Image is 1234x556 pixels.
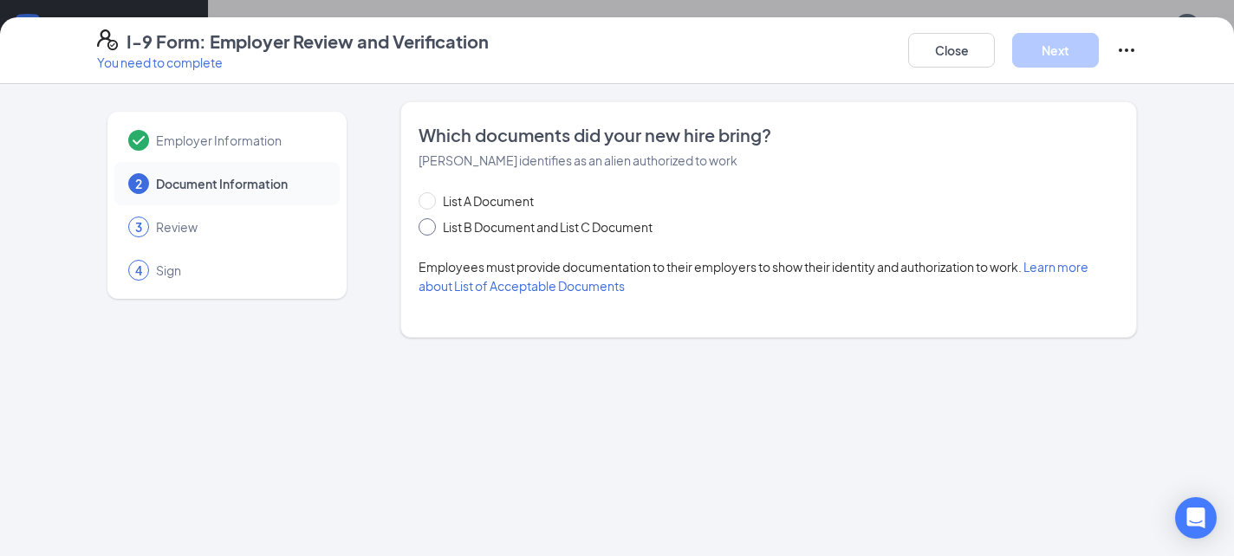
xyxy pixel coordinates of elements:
[156,218,322,236] span: Review
[128,130,149,151] svg: Checkmark
[1175,497,1217,539] div: Open Intercom Messenger
[1012,33,1099,68] button: Next
[436,191,541,210] span: List A Document
[1116,40,1137,61] svg: Ellipses
[135,262,142,279] span: 4
[97,29,118,50] svg: FormI9EVerifyIcon
[419,259,1088,294] span: Employees must provide documentation to their employers to show their identity and authorization ...
[127,29,489,54] h4: I-9 Form: Employer Review and Verification
[156,175,322,192] span: Document Information
[135,218,142,236] span: 3
[156,262,322,279] span: Sign
[97,54,489,71] p: You need to complete
[419,152,737,168] span: [PERSON_NAME] identifies as an alien authorized to work
[419,123,1119,147] span: Which documents did your new hire bring?
[156,132,322,149] span: Employer Information
[436,217,659,236] span: List B Document and List C Document
[135,175,142,192] span: 2
[908,33,995,68] button: Close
